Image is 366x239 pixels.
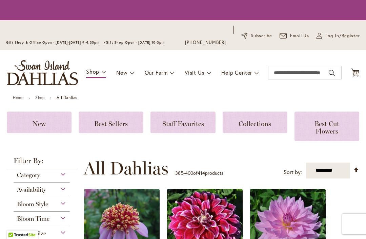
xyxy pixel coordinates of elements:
label: Sort by: [284,166,302,178]
span: 400 [185,170,193,176]
span: Email Us [290,32,309,39]
span: Best Cut Flowers [314,120,339,135]
a: Best Cut Flowers [294,112,359,141]
span: 414 [198,170,205,176]
span: Shop [86,68,99,75]
span: All Dahlias [84,158,168,178]
strong: All Dahlias [57,95,77,100]
a: Staff Favorites [150,112,215,133]
span: New [33,120,46,128]
span: Gift Shop Open - [DATE] 10-3pm [106,40,165,45]
span: 385 [175,170,183,176]
span: Gift Shop & Office Open - [DATE]-[DATE] 9-4:30pm / [6,40,106,45]
span: Bloom Style [17,200,48,208]
span: Help Center [221,69,252,76]
span: Best Sellers [94,120,128,128]
span: Availability [17,186,46,193]
a: Best Sellers [79,112,143,133]
a: Email Us [280,32,309,39]
a: New [7,112,72,133]
a: Collections [223,112,287,133]
span: Our Farm [145,69,168,76]
span: Subscribe [251,32,272,39]
span: Collections [239,120,271,128]
span: Category [17,171,40,179]
iframe: Launch Accessibility Center [5,215,24,234]
button: Search [329,68,335,78]
a: [PHONE_NUMBER] [185,39,226,46]
span: Visit Us [185,69,204,76]
span: Bloom Size [17,230,46,237]
span: Log In/Register [325,32,360,39]
span: Bloom Time [17,215,49,222]
a: store logo [7,60,78,85]
a: Shop [35,95,45,100]
a: Log In/Register [317,32,360,39]
span: Staff Favorites [162,120,204,128]
p: - of products [175,168,223,178]
a: Subscribe [241,32,272,39]
strong: Filter By: [7,157,77,168]
span: New [116,69,127,76]
a: Home [13,95,23,100]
